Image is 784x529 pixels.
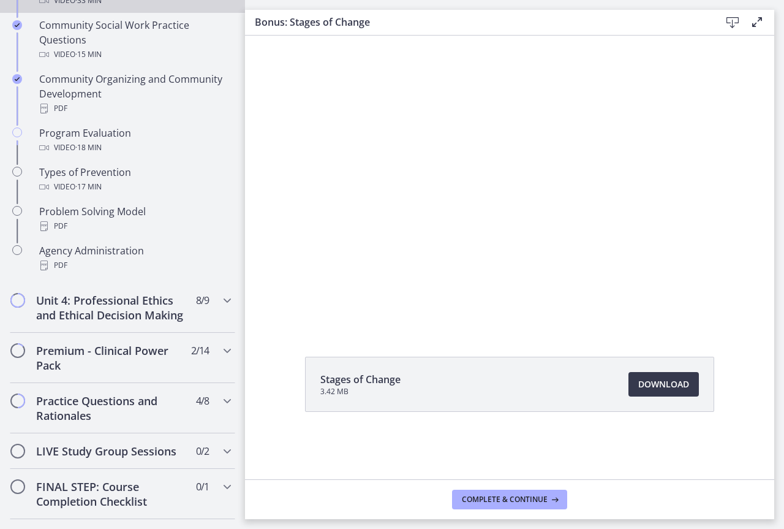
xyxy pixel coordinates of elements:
div: Community Organizing and Community Development [39,72,230,116]
span: Complete & continue [462,495,548,504]
span: 2 / 14 [191,343,209,358]
div: Video [39,180,230,194]
iframe: Video Lesson [245,36,774,329]
i: Completed [12,20,22,30]
button: Complete & continue [452,490,567,509]
div: Agency Administration [39,243,230,273]
div: Program Evaluation [39,126,230,155]
div: Video [39,47,230,62]
div: Community Social Work Practice Questions [39,18,230,62]
div: PDF [39,219,230,234]
h2: LIVE Study Group Sessions [36,444,186,459]
h2: FINAL STEP: Course Completion Checklist [36,479,186,509]
div: PDF [39,101,230,116]
span: 0 / 1 [196,479,209,494]
div: Types of Prevention [39,165,230,194]
span: 8 / 9 [196,293,209,308]
span: Stages of Change [320,372,401,387]
h2: Unit 4: Professional Ethics and Ethical Decision Making [36,293,186,322]
span: 0 / 2 [196,444,209,459]
i: Completed [12,74,22,84]
div: PDF [39,258,230,273]
h3: Bonus: Stages of Change [255,15,701,29]
h2: Premium - Clinical Power Pack [36,343,186,373]
span: · 17 min [75,180,102,194]
span: Download [638,377,689,392]
span: · 18 min [75,140,102,155]
div: Video [39,140,230,155]
span: 3.42 MB [320,387,401,397]
h2: Practice Questions and Rationales [36,394,186,423]
span: 4 / 8 [196,394,209,408]
span: · 15 min [75,47,102,62]
a: Download [628,372,699,397]
div: Problem Solving Model [39,204,230,234]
